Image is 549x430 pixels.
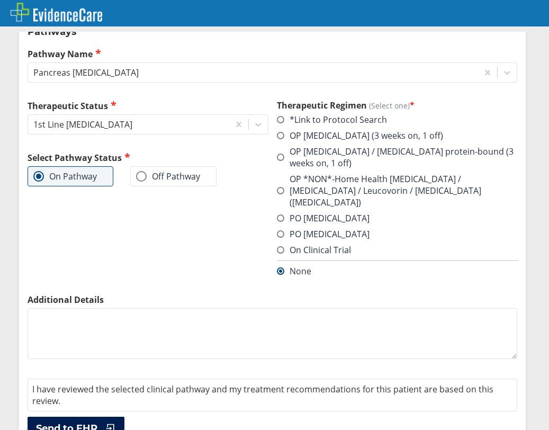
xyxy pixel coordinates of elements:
[277,130,443,141] label: OP [MEDICAL_DATA] (3 weeks on, 1 off)
[32,383,493,407] span: I have reviewed the selected clinical pathway and my treatment recommendations for this patient a...
[277,100,518,111] h3: Therapeutic Regimen
[28,151,268,164] h2: Select Pathway Status
[277,228,370,240] label: PO [MEDICAL_DATA]
[277,146,518,169] label: OP [MEDICAL_DATA] / [MEDICAL_DATA] protein-bound (3 weeks on, 1 off)
[277,212,370,224] label: PO [MEDICAL_DATA]
[28,25,517,38] h2: Pathways
[11,3,102,22] img: EvidenceCare
[33,67,139,78] div: Pancreas [MEDICAL_DATA]
[28,294,517,306] label: Additional Details
[28,48,517,60] label: Pathway Name
[277,114,387,126] label: *Link to Protocol Search
[369,101,410,111] span: (Select one)
[277,173,518,208] label: OP *NON*-Home Health [MEDICAL_DATA] / [MEDICAL_DATA] / Leucovorin / [MEDICAL_DATA] ([MEDICAL_DATA])
[28,100,268,112] label: Therapeutic Status
[33,119,132,130] div: 1st Line [MEDICAL_DATA]
[277,244,351,256] label: On Clinical Trial
[277,265,311,277] label: None
[33,171,97,182] label: On Pathway
[136,171,200,182] label: Off Pathway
